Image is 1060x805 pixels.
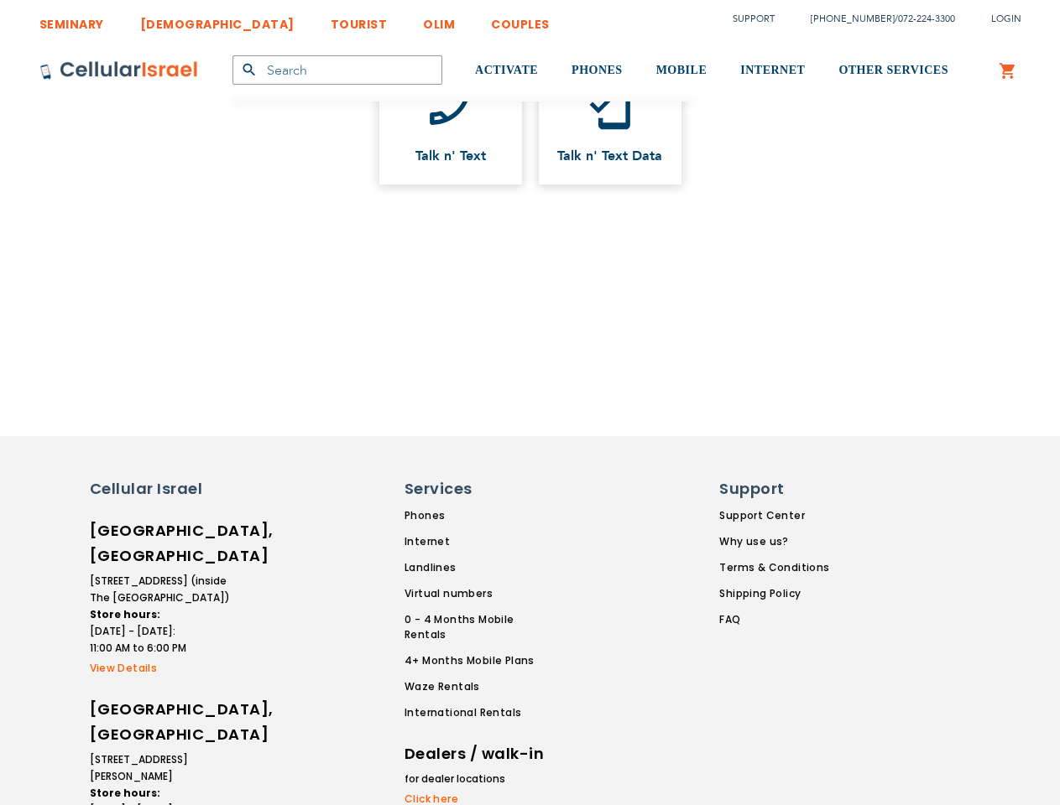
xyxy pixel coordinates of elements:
[405,560,557,575] a: Landlines
[572,39,623,102] a: PHONES
[539,67,681,184] a: mobile_friendly Talk n' Text Data
[838,39,948,102] a: OTHER SERVICES
[405,534,557,549] a: Internet
[740,39,805,102] a: INTERNET
[405,679,557,694] a: Waze Rentals
[719,586,829,601] a: Shipping Policy
[140,4,295,35] a: [DEMOGRAPHIC_DATA]
[733,13,775,25] a: Support
[90,607,160,621] strong: Store hours:
[838,64,948,76] span: OTHER SERVICES
[90,786,160,800] strong: Store hours:
[719,478,819,500] h6: Support
[405,771,547,787] li: for dealer locations
[405,653,557,668] a: 4+ Months Mobile Plans
[379,67,522,184] a: phone_enabled Talk n' Text
[719,560,829,575] a: Terms & Conditions
[405,741,547,766] h6: Dealers / walk-in
[423,4,455,35] a: OLIM
[90,478,232,500] h6: Cellular Israel
[39,60,199,80] img: Cellular Israel Logo
[719,612,829,627] a: FAQ
[475,39,538,102] a: ACTIVATE
[405,612,557,642] a: 0 - 4 Months Mobile Rentals
[331,4,388,35] a: TOURIST
[415,148,486,164] span: Talk n' Text
[656,39,708,102] a: MOBILE
[232,55,442,85] input: Search
[423,77,478,132] i: phone_enabled
[491,4,550,35] a: COUPLES
[656,64,708,76] span: MOBILE
[811,13,895,25] a: [PHONE_NUMBER]
[405,705,557,720] a: International Rentals
[557,148,662,164] span: Talk n' Text Data
[475,64,538,76] span: ACTIVATE
[794,7,955,31] li: /
[719,508,829,523] a: Support Center
[719,534,829,549] a: Why use us?
[405,508,557,523] a: Phones
[405,586,557,601] a: Virtual numbers
[90,697,232,747] h6: [GEOGRAPHIC_DATA], [GEOGRAPHIC_DATA]
[740,64,805,76] span: INTERNET
[991,13,1021,25] span: Login
[39,4,104,35] a: SEMINARY
[582,77,637,132] i: mobile_friendly
[405,478,547,500] h6: Services
[90,573,232,657] li: [STREET_ADDRESS] (inside The [GEOGRAPHIC_DATA]) [DATE] - [DATE]: 11:00 AM to 6:00 PM
[898,13,955,25] a: 072-224-3300
[90,661,232,676] a: View Details
[572,64,623,76] span: PHONES
[90,518,232,569] h6: [GEOGRAPHIC_DATA], [GEOGRAPHIC_DATA]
